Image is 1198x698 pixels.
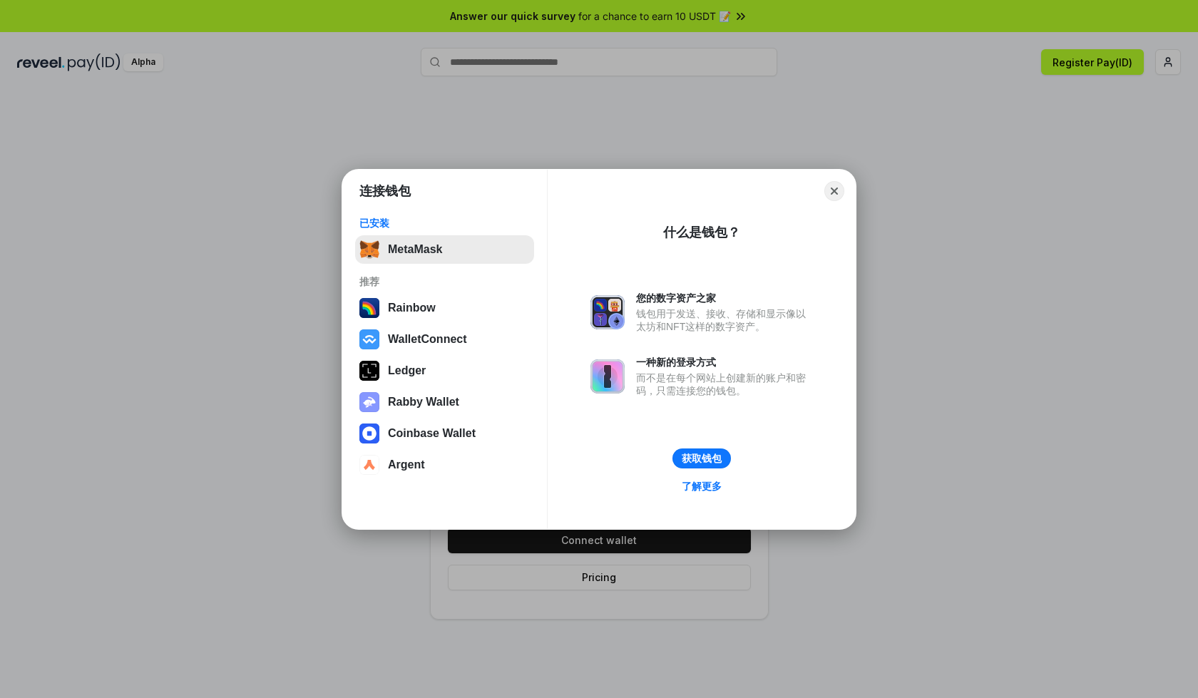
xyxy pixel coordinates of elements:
[359,424,379,443] img: svg+xml,%3Csvg%20width%3D%2228%22%20height%3D%2228%22%20viewBox%3D%220%200%2028%2028%22%20fill%3D...
[359,392,379,412] img: svg+xml,%3Csvg%20xmlns%3D%22http%3A%2F%2Fwww.w3.org%2F2000%2Fsvg%22%20fill%3D%22none%22%20viewBox...
[388,396,459,409] div: Rabby Wallet
[355,451,534,479] button: Argent
[359,217,530,230] div: 已安装
[388,364,426,377] div: Ledger
[388,427,476,440] div: Coinbase Wallet
[359,183,411,200] h1: 连接钱包
[359,361,379,381] img: svg+xml,%3Csvg%20xmlns%3D%22http%3A%2F%2Fwww.w3.org%2F2000%2Fsvg%22%20width%3D%2228%22%20height%3...
[636,307,813,333] div: 钱包用于发送、接收、存储和显示像以太坊和NFT这样的数字资产。
[388,458,425,471] div: Argent
[359,298,379,318] img: svg+xml,%3Csvg%20width%3D%22120%22%20height%3D%22120%22%20viewBox%3D%220%200%20120%20120%22%20fil...
[355,235,534,264] button: MetaMask
[672,448,731,468] button: 获取钱包
[682,452,722,465] div: 获取钱包
[590,295,625,329] img: svg+xml,%3Csvg%20xmlns%3D%22http%3A%2F%2Fwww.w3.org%2F2000%2Fsvg%22%20fill%3D%22none%22%20viewBox...
[590,359,625,394] img: svg+xml,%3Csvg%20xmlns%3D%22http%3A%2F%2Fwww.w3.org%2F2000%2Fsvg%22%20fill%3D%22none%22%20viewBox...
[359,275,530,288] div: 推荐
[673,477,730,496] a: 了解更多
[355,419,534,448] button: Coinbase Wallet
[636,371,813,397] div: 而不是在每个网站上创建新的账户和密码，只需连接您的钱包。
[359,329,379,349] img: svg+xml,%3Csvg%20width%3D%2228%22%20height%3D%2228%22%20viewBox%3D%220%200%2028%2028%22%20fill%3D...
[359,455,379,475] img: svg+xml,%3Csvg%20width%3D%2228%22%20height%3D%2228%22%20viewBox%3D%220%200%2028%2028%22%20fill%3D...
[388,333,467,346] div: WalletConnect
[355,294,534,322] button: Rainbow
[636,356,813,369] div: 一种新的登录方式
[388,302,436,314] div: Rainbow
[388,243,442,256] div: MetaMask
[663,224,740,241] div: 什么是钱包？
[682,480,722,493] div: 了解更多
[355,325,534,354] button: WalletConnect
[636,292,813,304] div: 您的数字资产之家
[359,240,379,260] img: svg+xml,%3Csvg%20fill%3D%22none%22%20height%3D%2233%22%20viewBox%3D%220%200%2035%2033%22%20width%...
[824,181,844,201] button: Close
[355,356,534,385] button: Ledger
[355,388,534,416] button: Rabby Wallet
